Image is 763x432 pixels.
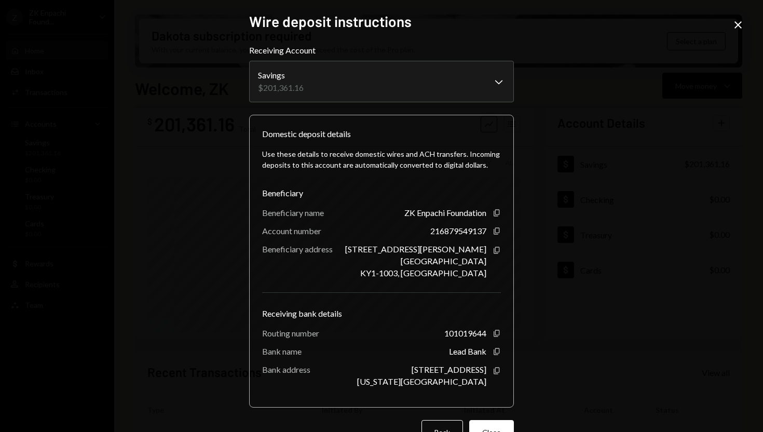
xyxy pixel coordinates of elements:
label: Receiving Account [249,44,514,57]
h2: Wire deposit instructions [249,11,514,32]
div: Domestic deposit details [262,128,351,140]
div: [STREET_ADDRESS][PERSON_NAME] [345,244,486,254]
div: Beneficiary name [262,208,324,218]
div: Use these details to receive domestic wires and ACH transfers. Incoming deposits to this account ... [262,148,501,170]
div: Beneficiary [262,187,501,199]
div: KY1-1003, [GEOGRAPHIC_DATA] [360,268,486,278]
div: [US_STATE][GEOGRAPHIC_DATA] [357,376,486,386]
div: Beneficiary address [262,244,333,254]
div: 216879549137 [430,226,486,236]
div: Receiving bank details [262,307,501,320]
button: Receiving Account [249,61,514,102]
div: 101019644 [444,328,486,338]
div: [GEOGRAPHIC_DATA] [401,256,486,266]
div: Routing number [262,328,319,338]
div: [STREET_ADDRESS] [412,365,486,374]
div: Bank address [262,365,310,374]
div: Lead Bank [449,346,486,356]
div: ZK Enpachi Foundation [404,208,486,218]
div: Bank name [262,346,302,356]
div: Account number [262,226,321,236]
